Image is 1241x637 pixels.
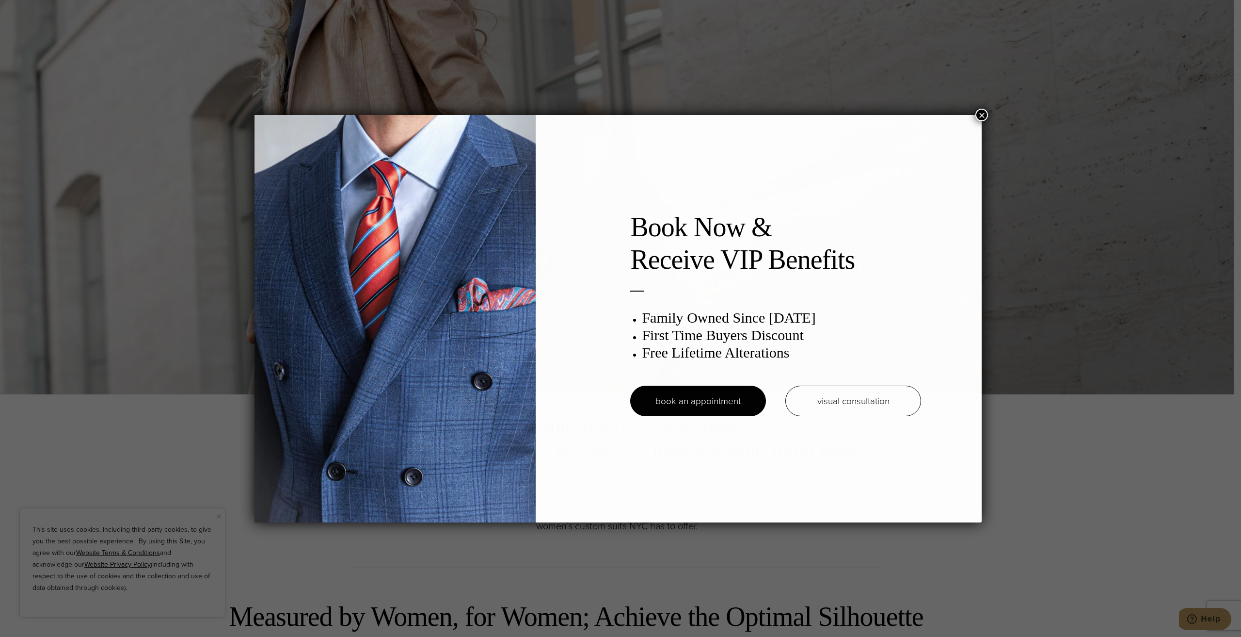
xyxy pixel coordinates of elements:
[22,7,42,16] span: Help
[630,211,921,276] h2: Book Now & Receive VIP Benefits
[642,327,921,344] h3: First Time Buyers Discount
[630,386,766,416] a: book an appointment
[642,344,921,361] h3: Free Lifetime Alterations
[975,109,988,121] button: Close
[642,309,921,327] h3: Family Owned Since [DATE]
[785,386,921,416] a: visual consultation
